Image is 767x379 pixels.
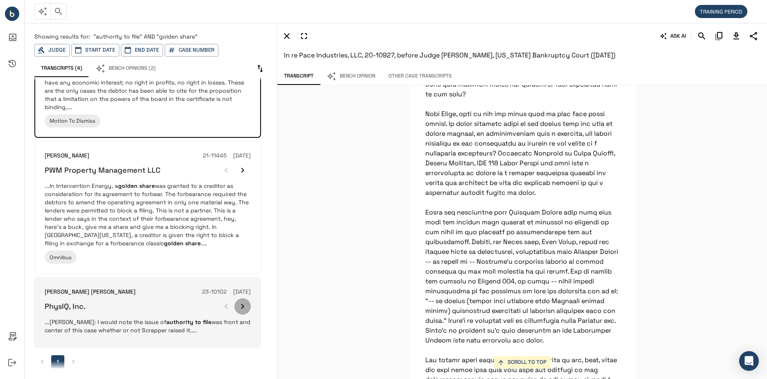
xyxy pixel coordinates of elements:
[277,68,320,85] button: Transcript
[45,288,136,297] h6: [PERSON_NAME] [PERSON_NAME]
[118,182,155,189] em: golden share
[695,5,751,18] div: We are not billing you for your initial period of in-app activity.
[320,68,382,85] button: Bench Opinion
[747,29,760,43] button: Share Transcript
[695,8,747,15] span: TRAINING PERIOD
[93,33,197,40] span: "authority to file" AND "golden share"
[121,44,163,57] button: End Date
[50,254,72,261] span: Omnibus
[494,356,551,369] button: SCROLL TO TOP
[71,44,119,57] button: Start Date
[233,288,251,297] h6: [DATE]
[50,117,95,124] span: Motion To Dismiss
[284,51,615,59] span: In re Pace Industries, LLC, 20-10927, before Judge [PERSON_NAME], [US_STATE] Bankruptcy Court ([D...
[164,240,201,247] em: golden share
[202,288,227,297] h6: 23-10102
[203,151,227,160] h6: 21-11445
[45,151,89,160] h6: [PERSON_NAME]
[712,29,726,43] button: Copy Citation
[233,151,251,160] h6: [DATE]
[34,60,89,77] button: Transcripts (4)
[34,33,90,40] span: Showing results for:
[34,44,70,57] button: Judge
[729,29,743,43] button: Download Transcript
[51,355,64,368] button: page 1
[45,318,251,334] p: ...[PERSON_NAME]: I would note the issue of was front and center of this case whether or not Scra...
[89,60,162,77] button: Bench Opinions (2)
[165,44,218,57] button: Case Number
[166,318,211,326] em: authority to file
[658,29,688,43] button: ASK AI
[34,355,261,368] nav: pagination navigation
[695,29,709,43] button: Search
[45,301,86,311] h6: PhysIQ, Inc.
[45,182,251,247] p: ...In Intervention Energy, a was granted to a creditor as consideration for its agreement to forb...
[45,46,251,111] p: ...Intervention and [GEOGRAPHIC_DATA][US_STATE], which they rely on, are the classic "give the cr...
[382,68,458,85] button: Other Case Transcripts
[45,165,161,175] h6: PWM Property Management LLC
[739,351,759,371] div: Open Intercom Messenger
